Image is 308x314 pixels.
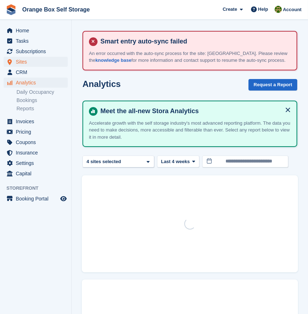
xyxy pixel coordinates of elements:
[19,4,93,15] a: Orange Box Self Storage
[223,6,237,13] span: Create
[4,194,68,204] a: menu
[4,57,68,67] a: menu
[16,57,59,67] span: Sites
[98,37,291,46] h4: Smart entry auto-sync failed
[16,116,59,126] span: Invoices
[283,6,302,13] span: Account
[16,158,59,168] span: Settings
[89,120,291,141] p: Accelerate growth with the self storage industry's most advanced reporting platform. The data you...
[4,26,68,36] a: menu
[16,46,59,56] span: Subscriptions
[16,26,59,36] span: Home
[16,194,59,204] span: Booking Portal
[16,148,59,158] span: Insurance
[16,105,68,112] a: Reports
[4,158,68,168] a: menu
[4,36,68,46] a: menu
[16,137,59,147] span: Coupons
[157,156,199,167] button: Last 4 weeks
[4,148,68,158] a: menu
[4,137,68,147] a: menu
[4,67,68,77] a: menu
[16,67,59,77] span: CRM
[4,46,68,56] a: menu
[6,4,16,15] img: stora-icon-8386f47178a22dfd0bd8f6a31ec36ba5ce8667c1dd55bd0f319d3a0aa187defe.svg
[16,78,59,88] span: Analytics
[161,158,190,165] span: Last 4 weeks
[82,79,121,89] h2: Analytics
[16,127,59,137] span: Pricing
[16,89,68,96] a: Daily Occupancy
[4,127,68,137] a: menu
[248,79,297,91] button: Request a Report
[6,185,71,192] span: Storefront
[258,6,268,13] span: Help
[89,50,291,64] p: An error occurred with the auto-sync process for the site: [GEOGRAPHIC_DATA]. Please review the f...
[59,194,68,203] a: Preview store
[98,107,291,115] h4: Meet the all-new Stora Analytics
[16,97,68,104] a: Bookings
[85,158,124,165] div: 4 sites selected
[95,57,131,63] a: knowledge base
[4,116,68,126] a: menu
[16,168,59,179] span: Capital
[4,168,68,179] a: menu
[4,78,68,88] a: menu
[16,36,59,46] span: Tasks
[275,6,282,13] img: Sarah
